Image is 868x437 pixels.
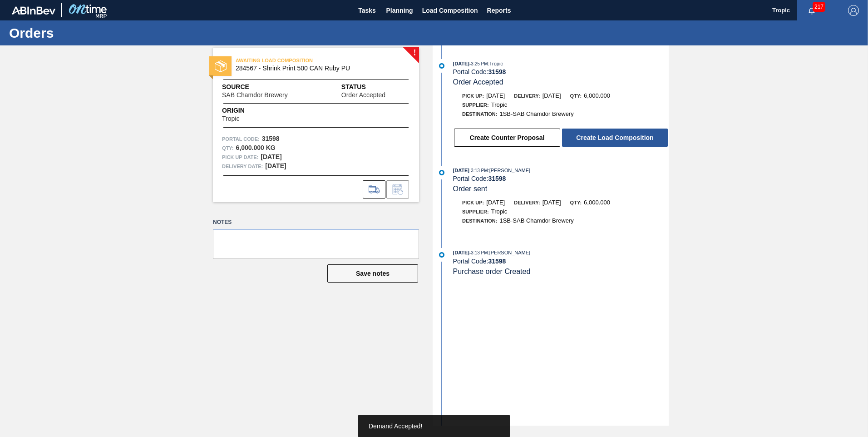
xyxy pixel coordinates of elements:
span: AWAITING LOAD COMPOSITION [236,56,363,65]
span: 1SB-SAB Chamdor Brewery [499,110,573,117]
span: Delivery: [514,93,540,99]
span: [DATE] [486,92,505,99]
span: : [PERSON_NAME] [488,250,531,255]
strong: 6,000.000 KG [236,144,275,151]
span: Qty: [570,200,582,205]
span: Tropic [491,101,508,108]
span: Supplier: [462,102,489,108]
img: atual [439,170,444,175]
span: Portal Code: [222,134,260,144]
span: Order sent [453,185,488,193]
span: [DATE] [542,92,561,99]
span: Demand Accepted! [369,422,422,430]
span: Origin [222,106,262,115]
span: Destination: [462,218,497,223]
span: Purchase order Created [453,268,531,275]
strong: 31598 [488,68,506,75]
span: [DATE] [453,168,469,173]
span: Pick up Date: [222,153,258,162]
span: Qty : [222,144,233,153]
strong: [DATE] [265,162,286,169]
strong: 31598 [488,175,506,182]
span: : [PERSON_NAME] [488,168,531,173]
span: Source [222,82,315,92]
span: 1SB-SAB Chamdor Brewery [499,217,573,224]
div: Portal Code: [453,175,669,182]
span: : Tropic [488,61,503,66]
label: Notes [213,216,419,229]
button: Create Counter Proposal [454,129,560,147]
span: - 3:13 PM [469,168,488,173]
span: [DATE] [453,250,469,255]
span: [DATE] [486,199,505,206]
span: 6,000.000 [584,199,610,206]
strong: 31598 [262,135,280,142]
span: 6,000.000 [584,92,610,99]
span: Pick up: [462,93,484,99]
div: Go to Load Composition [363,180,385,199]
span: Tropic [491,208,508,215]
span: Tasks [357,5,377,16]
span: Destination: [462,111,497,117]
span: Planning [386,5,413,16]
button: Save notes [327,264,418,283]
span: Order Accepted [341,92,385,99]
span: Pick up: [462,200,484,205]
div: Portal Code: [453,258,669,265]
span: 217 [813,2,825,12]
h1: Orders [9,28,170,38]
img: atual [439,252,444,258]
span: Reports [487,5,511,16]
img: Logout [848,5,859,16]
img: atual [439,63,444,69]
img: status [215,60,227,72]
button: Notifications [797,4,826,17]
div: Inform order change [386,180,409,199]
span: Supplier: [462,209,489,214]
span: Delivery Date: [222,162,263,171]
span: [DATE] [453,61,469,66]
span: - 3:13 PM [469,250,488,255]
span: SAB Chamdor Brewery [222,92,288,99]
span: Order Accepted [453,78,503,86]
button: Create Load Composition [562,129,668,147]
strong: 31598 [488,258,506,265]
span: 284567 - Shrink Print 500 CAN Ruby PU [236,65,400,72]
span: - 3:25 PM [469,61,488,66]
img: TNhmsLtSVTkK8tSr43FrP2fwEKptu5GPRR3wAAAABJRU5ErkJggg== [12,6,55,15]
div: Portal Code: [453,68,669,75]
span: Load Composition [422,5,478,16]
strong: [DATE] [261,153,281,160]
span: Qty: [570,93,582,99]
span: Tropic [222,115,239,122]
span: [DATE] [542,199,561,206]
span: Status [341,82,410,92]
span: Delivery: [514,200,540,205]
